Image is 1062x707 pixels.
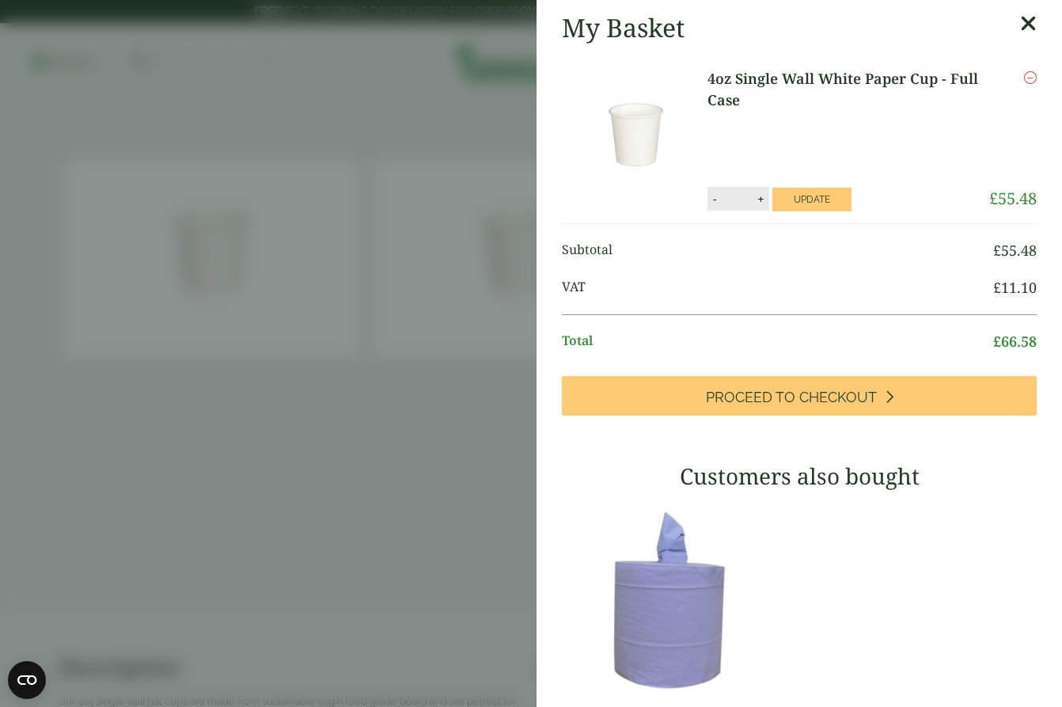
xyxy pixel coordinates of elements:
[989,188,998,209] span: £
[772,188,851,211] button: Update
[993,278,1001,297] span: £
[562,463,1037,490] h3: Customers also bought
[1024,68,1037,87] a: Remove this item
[707,68,989,111] a: 4oz Single Wall White Paper Cup - Full Case
[8,661,46,699] button: Open CMP widget
[708,192,721,206] button: -
[993,278,1037,297] bdi: 11.10
[562,376,1037,416] a: Proceed to Checkout
[562,277,993,298] span: VAT
[562,240,993,261] span: Subtotal
[989,188,1037,209] bdi: 55.48
[993,241,1037,260] bdi: 55.48
[562,331,993,352] span: Total
[562,13,685,43] h2: My Basket
[753,192,768,206] button: +
[993,332,1037,351] bdi: 66.58
[706,389,877,406] span: Proceed to Checkout
[993,241,1001,260] span: £
[565,68,707,211] img: 4oz Single Wall White Paper Cup-Full Case of-0
[562,501,791,699] img: 3630017-2-Ply-Blue-Centre-Feed-104m
[993,332,1001,351] span: £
